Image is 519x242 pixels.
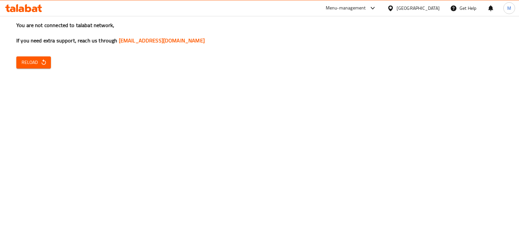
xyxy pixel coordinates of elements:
[507,5,511,12] span: M
[16,22,503,44] h3: You are not connected to talabat network, If you need extra support, reach us through
[326,4,366,12] div: Menu-management
[119,36,205,45] a: [EMAIL_ADDRESS][DOMAIN_NAME]
[16,56,51,68] button: Reload
[22,58,46,67] span: Reload
[397,5,440,12] div: [GEOGRAPHIC_DATA]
